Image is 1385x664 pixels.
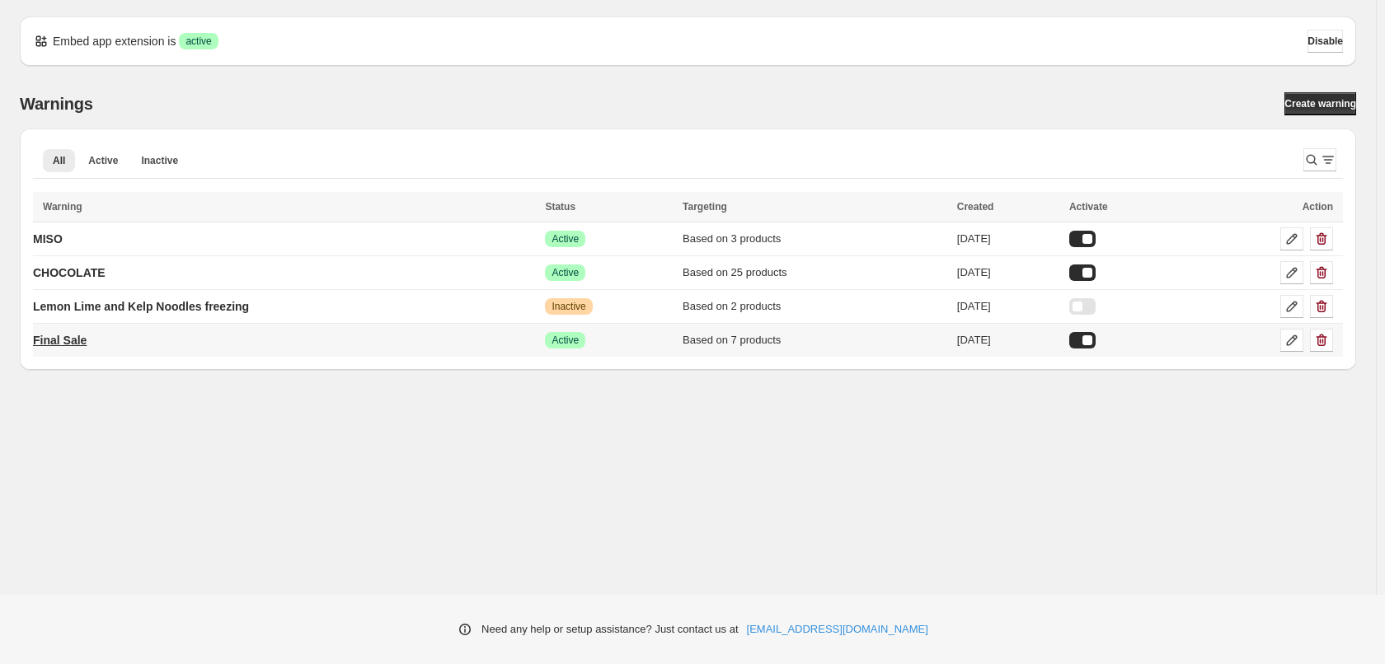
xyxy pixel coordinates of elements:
span: Action [1303,201,1333,213]
span: Inactive [141,154,178,167]
h2: Warnings [20,94,93,114]
p: MISO [33,231,63,247]
span: Active [88,154,118,167]
span: Disable [1308,35,1343,48]
div: Based on 25 products [683,264,947,281]
a: Final Sale [33,327,87,353]
div: [DATE] [957,264,1059,281]
span: Inactive [552,300,585,313]
div: Based on 2 products [683,298,947,315]
a: [EMAIL_ADDRESS][DOMAIN_NAME] [747,621,928,638]
p: Embed app extension is [53,33,176,49]
span: Warning [43,201,82,213]
span: Targeting [683,201,727,213]
a: CHOCOLATE [33,260,106,286]
span: Created [957,201,994,213]
p: Lemon Lime and Kelp Noodles freezing [33,298,249,315]
div: [DATE] [957,298,1059,315]
div: Based on 7 products [683,332,947,348]
div: [DATE] [957,332,1059,348]
a: Create warning [1284,92,1356,115]
span: active [185,35,211,48]
p: Final Sale [33,332,87,348]
button: Search and filter results [1303,148,1336,171]
button: Disable [1308,30,1343,53]
a: Lemon Lime and Kelp Noodles freezing [33,293,249,320]
p: CHOCOLATE [33,264,106,281]
span: All [53,154,65,167]
div: [DATE] [957,231,1059,247]
a: MISO [33,226,63,252]
span: Active [552,266,579,279]
span: Active [552,334,579,347]
span: Active [552,232,579,245]
span: Activate [1069,201,1108,213]
div: Based on 3 products [683,231,947,247]
span: Create warning [1284,97,1356,110]
span: Status [545,201,575,213]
